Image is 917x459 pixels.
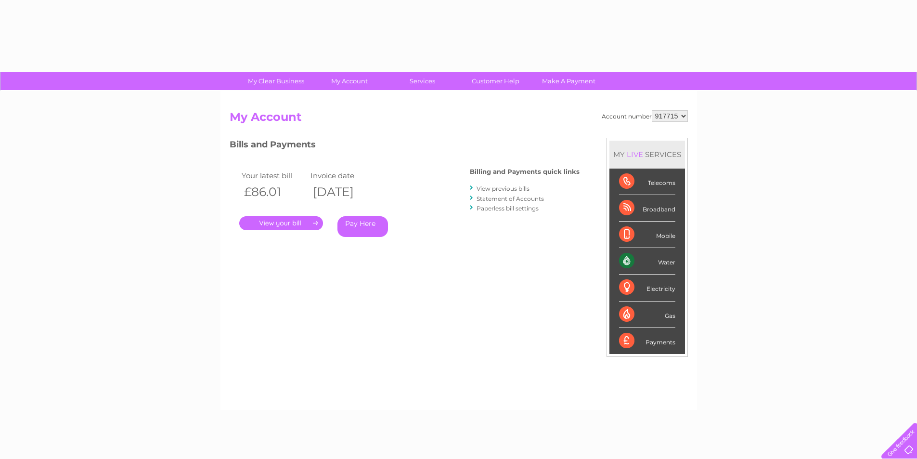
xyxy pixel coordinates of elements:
[239,182,309,202] th: £86.01
[477,195,544,202] a: Statement of Accounts
[308,182,377,202] th: [DATE]
[477,205,539,212] a: Paperless bill settings
[619,328,675,354] div: Payments
[239,169,309,182] td: Your latest bill
[383,72,462,90] a: Services
[230,110,688,129] h2: My Account
[236,72,316,90] a: My Clear Business
[239,216,323,230] a: .
[609,141,685,168] div: MY SERVICES
[470,168,580,175] h4: Billing and Payments quick links
[619,195,675,222] div: Broadband
[337,216,388,237] a: Pay Here
[619,169,675,195] div: Telecoms
[310,72,389,90] a: My Account
[619,302,675,328] div: Gas
[602,110,688,122] div: Account number
[308,169,377,182] td: Invoice date
[477,185,530,192] a: View previous bills
[619,222,675,248] div: Mobile
[529,72,608,90] a: Make A Payment
[456,72,535,90] a: Customer Help
[625,150,645,159] div: LIVE
[619,248,675,275] div: Water
[230,138,580,155] h3: Bills and Payments
[619,275,675,301] div: Electricity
